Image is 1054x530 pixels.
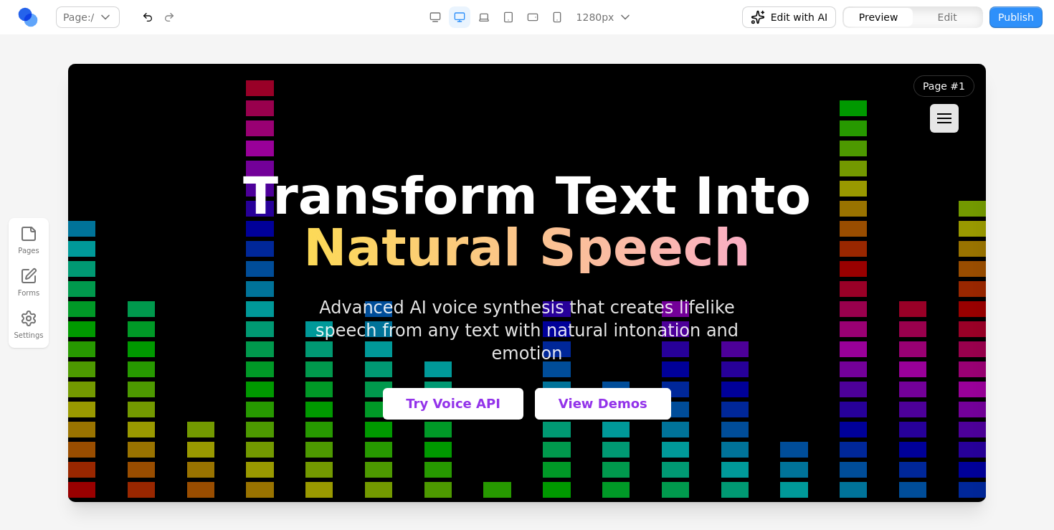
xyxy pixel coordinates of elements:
button: Edit with AI [742,6,836,28]
button: Desktop Wide [424,6,446,28]
span: Edit [938,10,957,24]
button: Laptop [473,6,495,28]
button: Mobile Landscape [522,6,543,28]
h1: Transform Text Into [175,106,743,209]
span: Edit with AI [771,10,827,24]
button: Publish [989,6,1043,28]
p: Advanced AI voice synthesis that creates lifelike speech from any text with natural intonation an... [218,232,700,301]
span: Natural Speech [175,158,743,209]
a: Forms [13,265,44,301]
span: Preview [859,10,898,24]
button: Try Voice API [315,324,455,356]
button: Desktop [449,6,470,28]
iframe: Preview [68,64,986,502]
button: Page:/ [56,6,120,28]
button: 1280px [571,6,636,28]
button: Tablet [498,6,519,28]
button: Pages [13,222,44,259]
button: Settings [13,307,44,344]
button: View Demos [467,324,603,356]
button: Mobile [546,6,568,28]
